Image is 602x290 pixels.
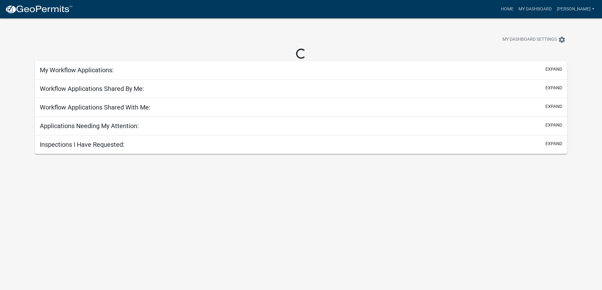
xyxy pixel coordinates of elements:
h5: Workflow Applications Shared With Me: [40,104,150,111]
a: My Dashboard [516,3,554,15]
span: My Dashboard Settings [502,36,557,44]
a: [PERSON_NAME] [554,3,597,15]
button: expand [545,103,562,110]
button: expand [545,140,562,147]
h5: Workflow Applications Shared By Me: [40,85,144,92]
button: My Dashboard Settingssettings [497,33,571,46]
h5: My Workflow Applications: [40,66,114,74]
h5: Applications Needing My Attention: [40,122,139,130]
i: settings [558,36,566,44]
button: expand [545,66,562,73]
button: expand [545,122,562,128]
h5: Inspections I Have Requested: [40,141,125,148]
a: Home [498,3,516,15]
button: expand [545,85,562,91]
